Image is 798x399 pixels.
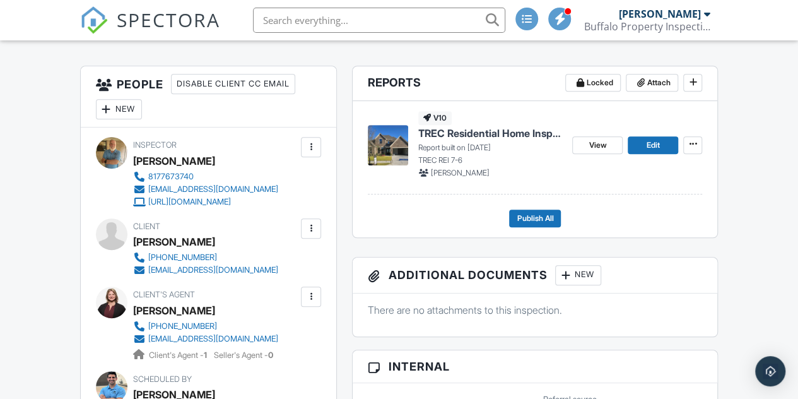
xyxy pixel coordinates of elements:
div: New [555,265,601,285]
div: Open Intercom Messenger [755,356,785,386]
span: Client's Agent [133,290,195,299]
a: 8177673740 [133,170,278,183]
div: [EMAIL_ADDRESS][DOMAIN_NAME] [148,265,278,275]
span: Client's Agent - [149,350,209,360]
div: [URL][DOMAIN_NAME] [148,197,231,207]
strong: 0 [268,350,273,360]
strong: 1 [204,350,207,360]
input: Search everything... [253,8,505,33]
div: [PHONE_NUMBER] [148,321,217,331]
div: [PERSON_NAME] [619,8,701,20]
div: [PERSON_NAME] [133,232,215,251]
span: Client [133,222,160,231]
div: [PERSON_NAME] [133,301,215,320]
div: 8177673740 [148,172,194,182]
a: [EMAIL_ADDRESS][DOMAIN_NAME] [133,264,278,277]
a: [EMAIL_ADDRESS][DOMAIN_NAME] [133,333,278,345]
span: Seller's Agent - [214,350,273,360]
a: [EMAIL_ADDRESS][DOMAIN_NAME] [133,183,278,196]
div: Disable Client CC Email [171,74,295,94]
h3: Internal [353,350,717,383]
h3: People [81,66,337,128]
div: [EMAIL_ADDRESS][DOMAIN_NAME] [148,334,278,344]
div: [PHONE_NUMBER] [148,253,217,263]
div: Buffalo Property Inspections [584,20,710,33]
a: SPECTORA [80,17,220,44]
div: [PERSON_NAME] [133,152,215,170]
span: SPECTORA [117,6,220,33]
p: There are no attachments to this inspection. [368,303,702,317]
a: [PHONE_NUMBER] [133,251,278,264]
a: [PHONE_NUMBER] [133,320,278,333]
h3: Additional Documents [353,258,717,294]
span: Scheduled By [133,374,192,384]
div: New [96,99,142,119]
a: [URL][DOMAIN_NAME] [133,196,278,208]
div: [EMAIL_ADDRESS][DOMAIN_NAME] [148,184,278,194]
img: The Best Home Inspection Software - Spectora [80,6,108,34]
span: Inspector [133,140,177,150]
